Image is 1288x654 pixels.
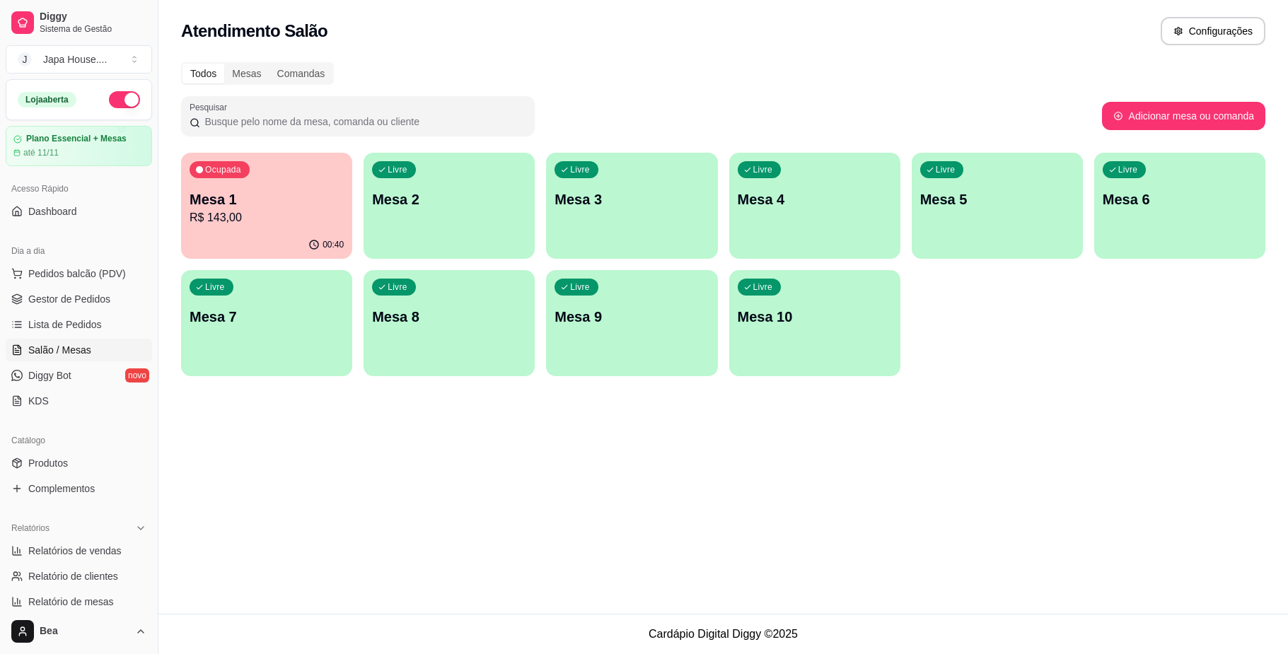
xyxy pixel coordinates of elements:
[555,307,709,327] p: Mesa 9
[23,147,59,158] article: até 11/11
[205,164,241,175] p: Ocupada
[28,569,118,583] span: Relatório de clientes
[40,23,146,35] span: Sistema de Gestão
[738,189,892,209] p: Mesa 4
[40,11,146,23] span: Diggy
[6,6,152,40] a: DiggySistema de Gestão
[388,164,407,175] p: Livre
[1161,17,1265,45] button: Configurações
[28,595,114,609] span: Relatório de mesas
[6,339,152,361] a: Salão / Mesas
[729,270,900,376] button: LivreMesa 10
[729,153,900,259] button: LivreMesa 4
[1094,153,1265,259] button: LivreMesa 6
[181,270,352,376] button: LivreMesa 7
[109,91,140,108] button: Alterar Status
[28,481,95,496] span: Complementos
[920,189,1074,209] p: Mesa 5
[224,64,269,83] div: Mesas
[158,614,1288,654] footer: Cardápio Digital Diggy © 2025
[753,164,773,175] p: Livre
[6,126,152,166] a: Plano Essencial + Mesasaté 11/11
[546,270,717,376] button: LivreMesa 9
[323,239,344,250] p: 00:40
[28,292,110,306] span: Gestor de Pedidos
[43,52,107,66] div: Japa House. ...
[6,565,152,588] a: Relatório de clientes
[18,52,32,66] span: J
[6,429,152,452] div: Catálogo
[181,20,327,42] h2: Atendimento Salão
[6,288,152,310] a: Gestor de Pedidos
[40,625,129,638] span: Bea
[555,189,709,209] p: Mesa 3
[181,153,352,259] button: OcupadaMesa 1R$ 143,0000:40
[6,590,152,613] a: Relatório de mesas
[28,317,102,332] span: Lista de Pedidos
[28,204,77,218] span: Dashboard
[364,270,535,376] button: LivreMesa 8
[190,101,232,113] label: Pesquisar
[936,164,956,175] p: Livre
[6,45,152,74] button: Select a team
[546,153,717,259] button: LivreMesa 3
[11,522,50,534] span: Relatórios
[364,153,535,259] button: LivreMesa 2
[6,200,152,223] a: Dashboard
[205,281,225,293] p: Livre
[26,134,127,144] article: Plano Essencial + Mesas
[6,262,152,285] button: Pedidos balcão (PDV)
[570,164,590,175] p: Livre
[1118,164,1138,175] p: Livre
[269,64,333,83] div: Comandas
[28,343,91,357] span: Salão / Mesas
[912,153,1083,259] button: LivreMesa 5
[28,267,126,281] span: Pedidos balcão (PDV)
[6,477,152,500] a: Complementos
[6,364,152,387] a: Diggy Botnovo
[28,544,122,558] span: Relatórios de vendas
[6,452,152,474] a: Produtos
[1102,102,1265,130] button: Adicionar mesa ou comanda
[190,307,344,327] p: Mesa 7
[190,189,344,209] p: Mesa 1
[200,115,526,129] input: Pesquisar
[28,456,68,470] span: Produtos
[28,368,71,383] span: Diggy Bot
[738,307,892,327] p: Mesa 10
[6,177,152,200] div: Acesso Rápido
[753,281,773,293] p: Livre
[6,614,152,648] button: Bea
[6,539,152,562] a: Relatórios de vendas
[570,281,590,293] p: Livre
[28,394,49,408] span: KDS
[182,64,224,83] div: Todos
[6,390,152,412] a: KDS
[372,307,526,327] p: Mesa 8
[1103,189,1257,209] p: Mesa 6
[372,189,526,209] p: Mesa 2
[18,92,76,107] div: Loja aberta
[6,313,152,336] a: Lista de Pedidos
[388,281,407,293] p: Livre
[190,209,344,226] p: R$ 143,00
[6,240,152,262] div: Dia a dia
